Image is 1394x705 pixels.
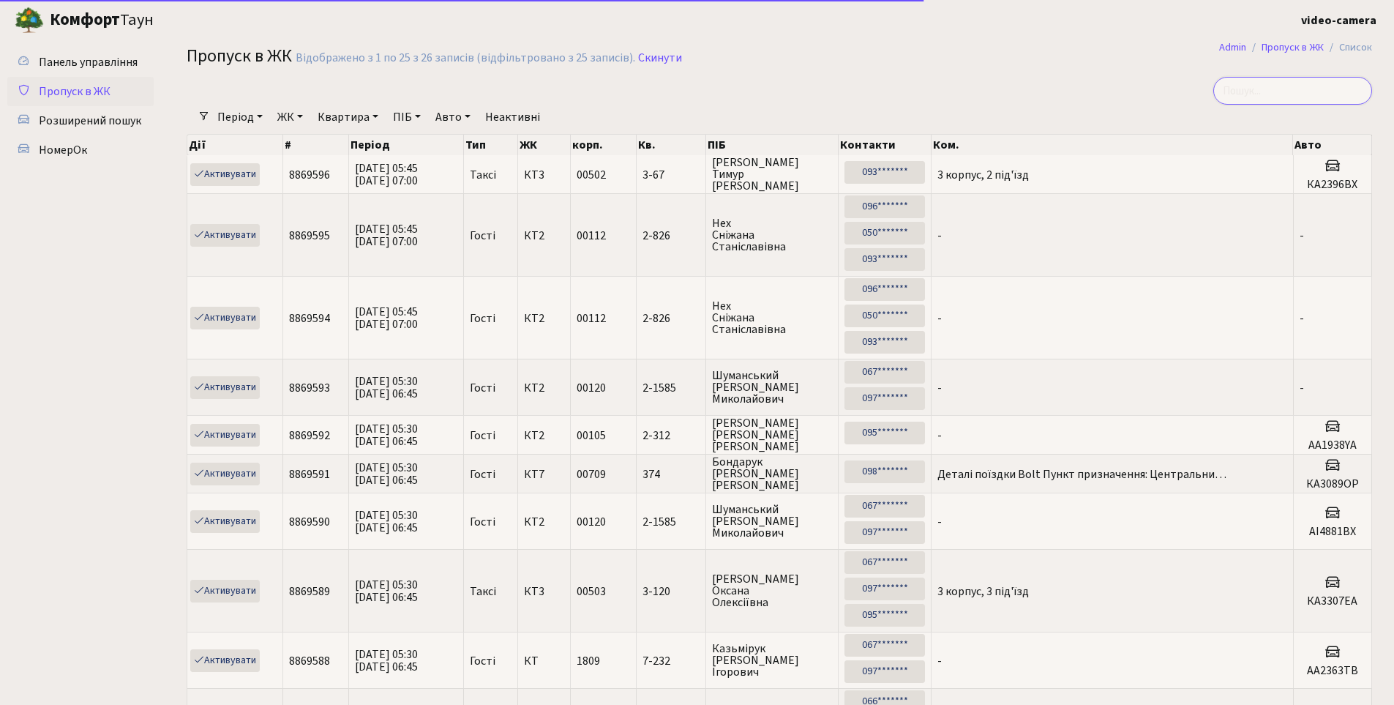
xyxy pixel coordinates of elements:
[7,135,154,165] a: НомерОк
[355,304,418,332] span: [DATE] 05:45 [DATE] 07:00
[7,48,154,77] a: Панель управління
[289,167,330,183] span: 8869596
[577,310,606,327] span: 00112
[1300,178,1365,192] h5: КА2396ВХ
[190,163,260,186] a: Активувати
[524,430,563,441] span: КТ2
[1293,135,1372,155] th: Авто
[839,135,932,155] th: Контакти
[190,224,260,247] a: Активувати
[712,370,832,405] span: Шуманський [PERSON_NAME] Миколайович
[712,300,832,335] span: Нех Сніжана Станіславівна
[190,307,260,329] a: Активувати
[937,228,942,244] span: -
[312,105,384,130] a: Квартира
[518,135,570,155] th: ЖК
[289,380,330,396] span: 8869593
[706,135,839,155] th: ПІБ
[39,113,141,129] span: Розширений пошук
[470,655,495,667] span: Гості
[637,135,706,155] th: Кв.
[1213,77,1372,105] input: Пошук...
[1301,12,1376,29] a: video-camera
[7,106,154,135] a: Розширений пошук
[355,577,418,605] span: [DATE] 05:30 [DATE] 06:45
[937,653,942,669] span: -
[712,504,832,539] span: Шуманський [PERSON_NAME] Миколайович
[15,6,44,35] img: logo.png
[524,469,563,480] span: КТ7
[183,8,220,32] button: Переключити навігацію
[712,217,832,253] span: Нех Сніжана Станіславівна
[642,382,700,394] span: 2-1585
[211,105,269,130] a: Період
[577,583,606,600] span: 00503
[712,157,832,192] span: [PERSON_NAME] Тимур [PERSON_NAME]
[479,105,546,130] a: Неактивні
[524,382,563,394] span: КТ2
[283,135,349,155] th: #
[1300,380,1304,396] span: -
[1262,40,1324,55] a: Пропуск в ЖК
[642,169,700,181] span: 3-67
[1300,664,1365,678] h5: АА2363ТВ
[937,583,1029,600] span: 3 корпус, 3 під'їзд
[577,428,606,444] span: 00105
[387,105,427,130] a: ПІБ
[937,466,1226,482] span: Деталі поїздки Bolt Пункт призначення: Центральни…
[430,105,476,130] a: Авто
[524,516,563,528] span: КТ2
[642,313,700,324] span: 2-826
[642,586,700,597] span: 3-120
[642,516,700,528] span: 2-1585
[39,54,138,70] span: Панель управління
[355,221,418,250] span: [DATE] 05:45 [DATE] 07:00
[470,169,496,181] span: Таксі
[712,417,832,452] span: [PERSON_NAME] [PERSON_NAME] [PERSON_NAME]
[190,424,260,447] a: Активувати
[1300,594,1365,608] h5: КА3307ЕА
[712,643,832,678] span: Казьмірук [PERSON_NAME] Ігорович
[932,135,1293,155] th: Ком.
[289,228,330,244] span: 8869595
[470,586,496,597] span: Таксі
[524,655,563,667] span: КТ
[7,77,154,106] a: Пропуск в ЖК
[1300,525,1365,539] h5: АІ4881ВХ
[577,167,606,183] span: 00502
[289,514,330,530] span: 8869590
[524,230,563,242] span: КТ2
[289,466,330,482] span: 8869591
[289,653,330,669] span: 8869588
[642,430,700,441] span: 2-312
[190,463,260,485] a: Активувати
[296,51,635,65] div: Відображено з 1 по 25 з 26 записів (відфільтровано з 25 записів).
[190,376,260,399] a: Активувати
[937,310,942,327] span: -
[937,167,1029,183] span: 3 корпус, 2 під'їзд
[470,516,495,528] span: Гості
[190,580,260,603] a: Активувати
[642,469,700,480] span: 374
[712,573,832,608] span: [PERSON_NAME] Оксана Олексіївна
[524,313,563,324] span: КТ2
[50,8,154,33] span: Таун
[190,510,260,533] a: Активувати
[271,105,309,130] a: ЖК
[355,646,418,675] span: [DATE] 05:30 [DATE] 06:45
[524,586,563,597] span: КТ3
[187,43,292,69] span: Пропуск в ЖК
[470,430,495,441] span: Гості
[289,428,330,444] span: 8869592
[937,428,942,444] span: -
[349,135,464,155] th: Період
[642,655,700,667] span: 7-232
[524,169,563,181] span: КТ3
[1300,310,1304,327] span: -
[638,51,682,65] a: Скинути
[1300,439,1365,452] h5: AA1938YA
[1197,32,1394,63] nav: breadcrumb
[571,135,637,155] th: корп.
[577,380,606,396] span: 00120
